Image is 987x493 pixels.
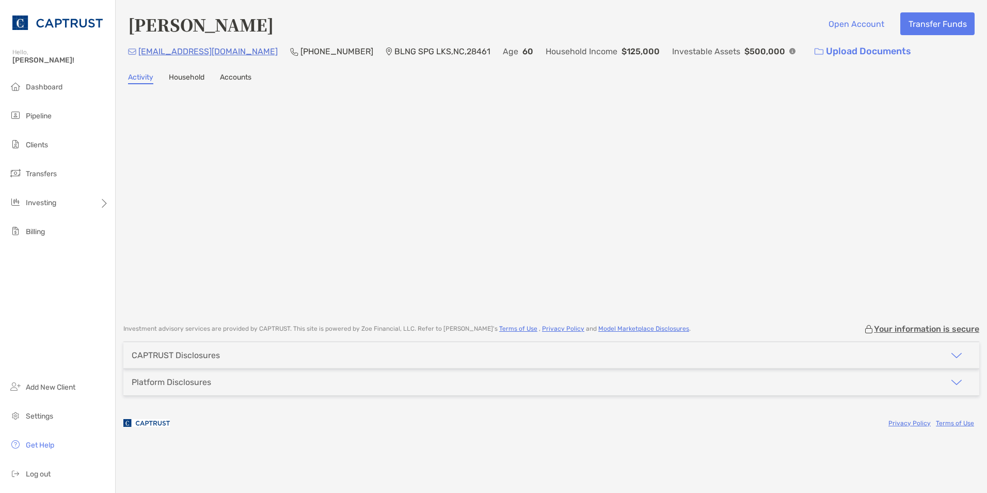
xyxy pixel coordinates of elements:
img: icon arrow [950,376,963,389]
img: Info Icon [789,48,795,54]
img: pipeline icon [9,109,22,121]
img: billing icon [9,225,22,237]
img: button icon [815,48,823,55]
div: Platform Disclosures [132,377,211,387]
img: dashboard icon [9,80,22,93]
p: $125,000 [622,45,660,58]
a: Upload Documents [808,40,918,63]
img: icon arrow [950,349,963,362]
p: [EMAIL_ADDRESS][DOMAIN_NAME] [138,45,278,58]
span: Settings [26,412,53,421]
img: company logo [123,411,170,435]
span: Investing [26,198,56,207]
img: CAPTRUST Logo [12,4,103,41]
a: Terms of Use [936,420,974,427]
a: Model Marketplace Disclosures [598,325,689,332]
a: Privacy Policy [542,325,584,332]
a: Terms of Use [499,325,537,332]
p: $500,000 [744,45,785,58]
p: Household Income [546,45,617,58]
h4: [PERSON_NAME] [128,12,274,36]
img: clients icon [9,138,22,150]
a: Accounts [220,73,251,84]
img: add_new_client icon [9,380,22,393]
span: Get Help [26,441,54,450]
img: Phone Icon [290,48,298,56]
img: Email Icon [128,49,136,55]
button: Open Account [820,12,892,35]
span: Dashboard [26,83,62,91]
img: Location Icon [386,48,392,56]
p: [PHONE_NUMBER] [300,45,373,58]
span: Add New Client [26,383,75,392]
div: CAPTRUST Disclosures [132,350,220,360]
p: Investable Assets [672,45,740,58]
p: Your information is secure [874,324,979,334]
a: Activity [128,73,153,84]
img: get-help icon [9,438,22,451]
span: Log out [26,470,51,479]
button: Transfer Funds [900,12,975,35]
a: Privacy Policy [888,420,931,427]
p: Age [503,45,518,58]
span: Billing [26,227,45,236]
p: BLNG SPG LKS , NC , 28461 [394,45,490,58]
img: logout icon [9,467,22,480]
p: 60 [522,45,533,58]
a: Household [169,73,204,84]
img: investing icon [9,196,22,208]
p: Investment advisory services are provided by CAPTRUST . This site is powered by Zoe Financial, LL... [123,325,691,333]
span: Clients [26,141,48,149]
span: Transfers [26,170,57,178]
img: transfers icon [9,167,22,179]
span: Pipeline [26,112,52,120]
span: [PERSON_NAME]! [12,56,109,65]
img: settings icon [9,409,22,422]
